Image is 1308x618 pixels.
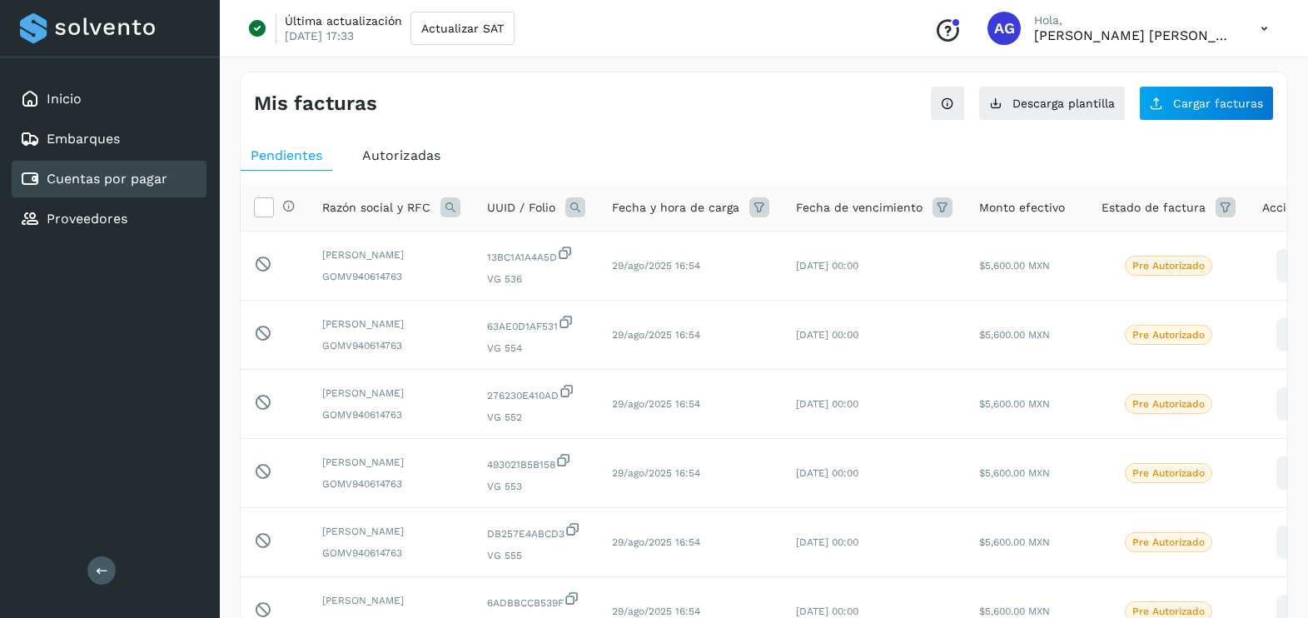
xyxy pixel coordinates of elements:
[322,524,460,539] span: [PERSON_NAME]
[12,121,206,157] div: Embarques
[487,245,585,265] span: 13BC1A1A4A5D
[1139,86,1274,121] button: Cargar facturas
[612,199,739,217] span: Fecha y hora de carga
[362,147,440,163] span: Autorizadas
[796,199,923,217] span: Fecha de vencimiento
[796,536,858,548] span: [DATE] 00:00
[979,606,1050,617] span: $5,600.00 MXN
[487,272,585,287] span: VG 536
[12,81,206,117] div: Inicio
[979,329,1050,341] span: $5,600.00 MXN
[487,452,585,472] span: 493021B5B158
[979,467,1050,479] span: $5,600.00 MXN
[1132,606,1205,617] p: Pre Autorizado
[322,476,460,491] span: GOMV940614763
[322,247,460,262] span: [PERSON_NAME]
[796,467,858,479] span: [DATE] 00:00
[487,199,555,217] span: UUID / Folio
[1132,536,1205,548] p: Pre Autorizado
[612,329,700,341] span: 29/ago/2025 16:54
[487,341,585,356] span: VG 554
[487,521,585,541] span: DB257E4ABCD3
[285,28,354,43] p: [DATE] 17:33
[796,398,858,410] span: [DATE] 00:00
[979,536,1050,548] span: $5,600.00 MXN
[1132,467,1205,479] p: Pre Autorizado
[322,269,460,284] span: GOMV940614763
[979,398,1050,410] span: $5,600.00 MXN
[1132,329,1205,341] p: Pre Autorizado
[487,479,585,494] span: VG 553
[47,131,120,147] a: Embarques
[487,383,585,403] span: 276230E410AD
[1132,398,1205,410] p: Pre Autorizado
[1034,27,1234,43] p: Abigail Gonzalez Leon
[612,398,700,410] span: 29/ago/2025 16:54
[322,593,460,608] span: [PERSON_NAME]
[322,338,460,353] span: GOMV940614763
[487,591,585,611] span: 6ADBBCCB539F
[285,13,402,28] p: Última actualización
[12,161,206,197] div: Cuentas por pagar
[12,201,206,237] div: Proveedores
[322,386,460,401] span: [PERSON_NAME]
[322,546,460,561] span: GOMV940614763
[796,606,858,617] span: [DATE] 00:00
[612,467,700,479] span: 29/ago/2025 16:54
[487,314,585,334] span: 63AE0D1AF531
[254,92,377,116] h4: Mis facturas
[612,260,700,272] span: 29/ago/2025 16:54
[322,316,460,331] span: [PERSON_NAME]
[1132,260,1205,272] p: Pre Autorizado
[322,455,460,470] span: [PERSON_NAME]
[47,171,167,187] a: Cuentas por pagar
[251,147,322,163] span: Pendientes
[322,407,460,422] span: GOMV940614763
[978,86,1126,121] button: Descarga plantilla
[1102,199,1206,217] span: Estado de factura
[979,199,1065,217] span: Monto efectivo
[612,536,700,548] span: 29/ago/2025 16:54
[1173,97,1263,109] span: Cargar facturas
[322,199,430,217] span: Razón social y RFC
[979,260,1050,272] span: $5,600.00 MXN
[796,329,858,341] span: [DATE] 00:00
[410,12,515,45] button: Actualizar SAT
[487,410,585,425] span: VG 552
[487,548,585,563] span: VG 555
[47,211,127,227] a: Proveedores
[47,91,82,107] a: Inicio
[1012,97,1115,109] span: Descarga plantilla
[421,22,504,34] span: Actualizar SAT
[1034,13,1234,27] p: Hola,
[612,606,700,617] span: 29/ago/2025 16:54
[796,260,858,272] span: [DATE] 00:00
